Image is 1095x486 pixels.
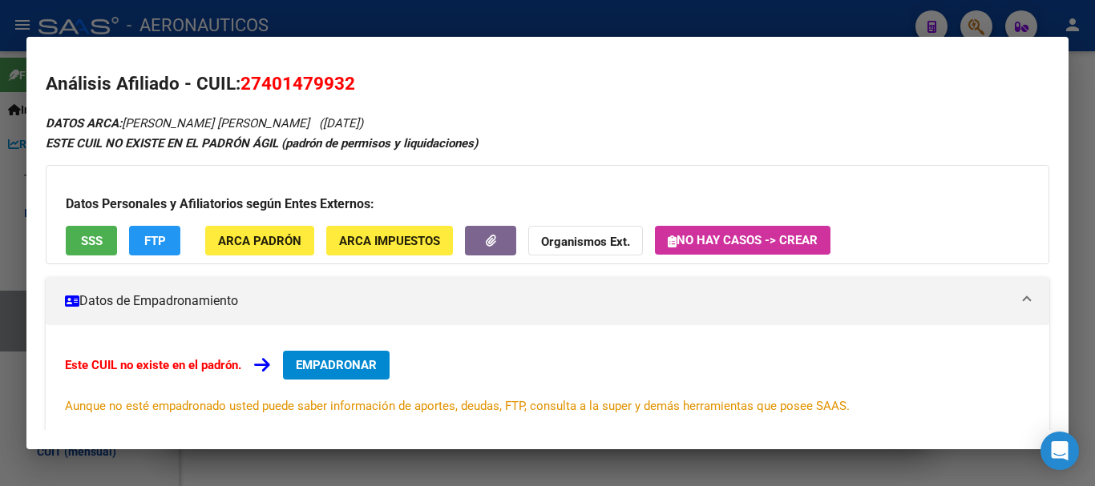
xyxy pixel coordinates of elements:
[218,234,301,248] span: ARCA Padrón
[81,234,103,248] span: SSS
[66,226,117,255] button: SSS
[46,325,1049,440] div: Datos de Empadronamiento
[319,116,363,131] span: ([DATE])
[65,358,241,372] strong: Este CUIL no existe en el padrón.
[129,226,180,255] button: FTP
[46,136,478,151] strong: ESTE CUIL NO EXISTE EN EL PADRÓN ÁGIL (padrón de permisos y liquidaciones)
[339,234,440,248] span: ARCA Impuestos
[46,116,122,131] strong: DATOS ARCA:
[205,226,314,255] button: ARCA Padrón
[326,226,453,255] button: ARCA Impuestos
[46,277,1049,325] mat-expansion-panel-header: Datos de Empadronamiento
[528,226,643,255] button: Organismos Ext.
[46,116,309,131] span: [PERSON_NAME] [PERSON_NAME]
[283,351,390,380] button: EMPADRONAR
[541,235,630,249] strong: Organismos Ext.
[668,233,818,247] span: No hay casos -> Crear
[655,226,830,255] button: No hay casos -> Crear
[296,358,377,372] span: EMPADRONAR
[46,70,1049,98] h2: Análisis Afiliado - CUIL:
[240,73,355,94] span: 27401479932
[65,291,1011,311] mat-panel-title: Datos de Empadronamiento
[66,195,1029,214] h3: Datos Personales y Afiliatorios según Entes Externos:
[1040,432,1079,470] div: Open Intercom Messenger
[65,399,850,413] span: Aunque no esté empadronado usted puede saber información de aportes, deudas, FTP, consulta a la s...
[144,234,166,248] span: FTP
